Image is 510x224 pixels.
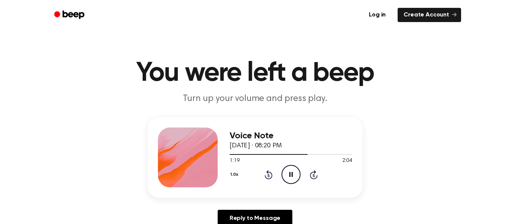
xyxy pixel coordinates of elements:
span: [DATE] · 08:20 PM [230,142,282,149]
p: Turn up your volume and press play. [112,93,398,105]
a: Beep [49,8,91,22]
h3: Voice Note [230,131,352,141]
span: 2:04 [342,157,352,165]
button: 1.0x [230,168,241,181]
span: 1:19 [230,157,239,165]
h1: You were left a beep [64,60,446,87]
a: Create Account [398,8,461,22]
a: Log in [361,6,393,24]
